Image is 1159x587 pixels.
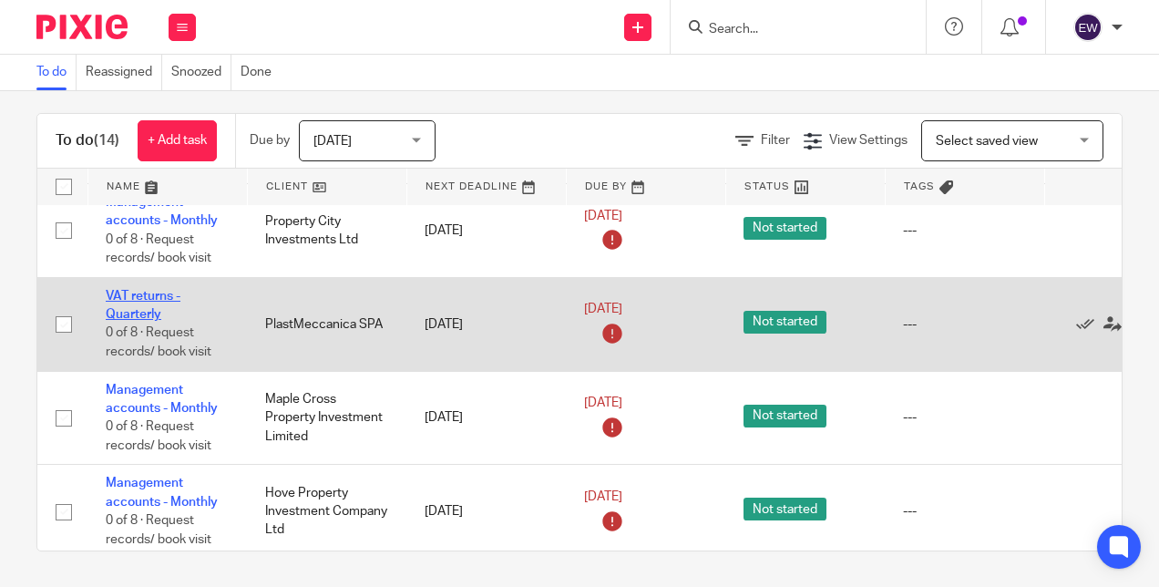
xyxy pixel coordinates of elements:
[106,327,211,359] span: 0 of 8 · Request records/ book visit
[106,384,218,415] a: Management accounts - Monthly
[406,465,566,559] td: [DATE]
[247,184,406,278] td: Property City Investments Ltd
[744,498,826,520] span: Not started
[584,304,622,316] span: [DATE]
[106,233,211,265] span: 0 of 8 · Request records/ book visit
[936,135,1038,148] span: Select saved view
[106,477,218,508] a: Management accounts - Monthly
[86,55,162,90] a: Reassigned
[707,22,871,38] input: Search
[247,277,406,371] td: PlastMeccanica SPA
[744,217,826,240] span: Not started
[744,311,826,334] span: Not started
[1076,315,1103,334] a: Mark as done
[36,15,128,39] img: Pixie
[94,133,119,148] span: (14)
[247,371,406,465] td: Maple Cross Property Investment Limited
[584,210,622,222] span: [DATE]
[241,55,281,90] a: Done
[1073,13,1103,42] img: svg%3E
[406,277,566,371] td: [DATE]
[903,315,1026,334] div: ---
[829,134,908,147] span: View Settings
[250,131,290,149] p: Due by
[903,502,1026,520] div: ---
[56,131,119,150] h1: To do
[584,490,622,503] span: [DATE]
[247,465,406,559] td: Hove Property Investment Company Ltd
[106,421,211,453] span: 0 of 8 · Request records/ book visit
[903,221,1026,240] div: ---
[313,135,352,148] span: [DATE]
[761,134,790,147] span: Filter
[584,396,622,409] span: [DATE]
[106,290,180,321] a: VAT returns - Quarterly
[138,120,217,161] a: + Add task
[406,184,566,278] td: [DATE]
[903,408,1026,427] div: ---
[744,405,826,427] span: Not started
[904,181,935,191] span: Tags
[171,55,231,90] a: Snoozed
[406,371,566,465] td: [DATE]
[106,514,211,546] span: 0 of 8 · Request records/ book visit
[36,55,77,90] a: To do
